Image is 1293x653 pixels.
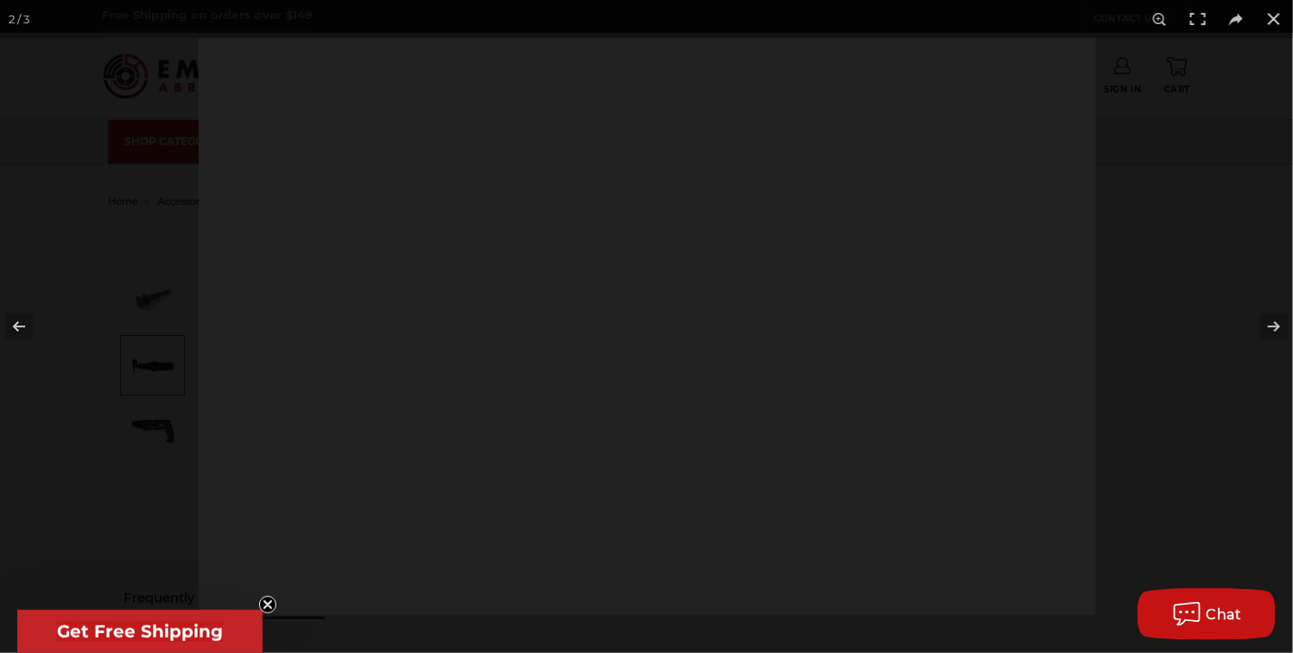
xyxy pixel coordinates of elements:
[1233,283,1293,370] button: Next (arrow right)
[57,621,223,642] span: Get Free Shipping
[259,596,276,613] button: Close teaser
[1207,606,1242,623] span: Chat
[1138,588,1276,640] button: Chat
[17,610,263,653] div: Get Free ShippingClose teaser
